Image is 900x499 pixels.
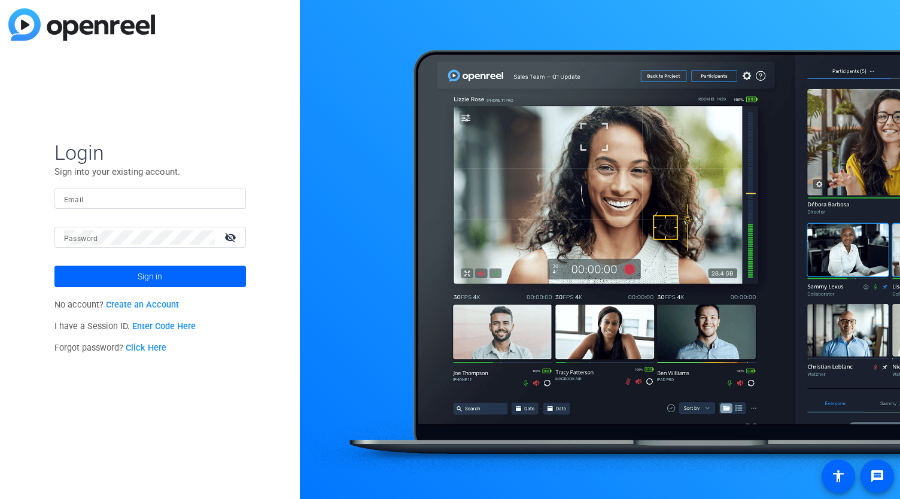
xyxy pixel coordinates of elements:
mat-icon: visibility_off [217,229,246,246]
mat-label: Password [64,235,98,243]
img: blue-gradient.svg [8,8,155,41]
span: I have a Session ID. [54,321,196,331]
a: Click Here [126,343,166,353]
mat-icon: accessibility [831,469,846,483]
a: Enter Code Here [132,321,196,331]
mat-icon: message [870,469,884,483]
span: Sign in [138,261,162,291]
mat-label: Email [64,196,84,204]
input: Enter Email Address [64,191,236,206]
span: Login [54,140,246,165]
span: No account? [54,300,180,310]
p: Sign into your existing account. [54,165,246,178]
button: Sign in [54,266,246,287]
a: Create an Account [106,300,179,310]
span: Forgot password? [54,343,167,353]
